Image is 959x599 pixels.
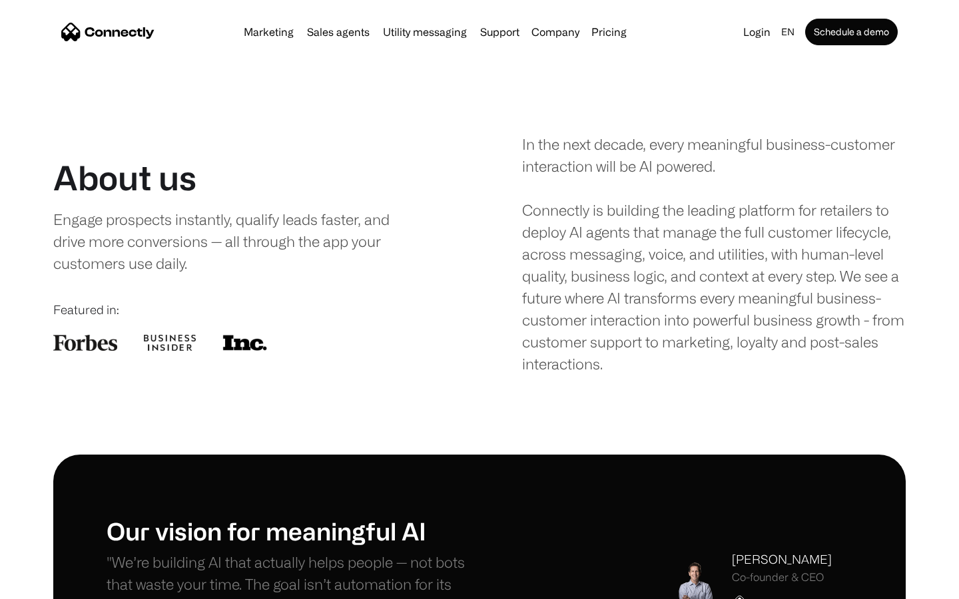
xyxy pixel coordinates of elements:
div: Featured in: [53,301,437,319]
a: Support [475,27,525,37]
div: en [776,23,802,41]
div: Engage prospects instantly, qualify leads faster, and drive more conversions — all through the ap... [53,208,418,274]
div: Co-founder & CEO [732,571,832,584]
a: Schedule a demo [805,19,898,45]
h1: About us [53,158,196,198]
a: Pricing [586,27,632,37]
div: In the next decade, every meaningful business-customer interaction will be AI powered. Connectly ... [522,133,906,375]
div: en [781,23,795,41]
a: Utility messaging [378,27,472,37]
div: Company [531,23,579,41]
a: Sales agents [302,27,375,37]
h1: Our vision for meaningful AI [107,516,479,545]
ul: Language list [27,576,80,594]
div: Company [527,23,583,41]
a: home [61,22,155,42]
aside: Language selected: English [13,574,80,594]
a: Marketing [238,27,299,37]
a: Login [738,23,776,41]
div: [PERSON_NAME] [732,550,832,568]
